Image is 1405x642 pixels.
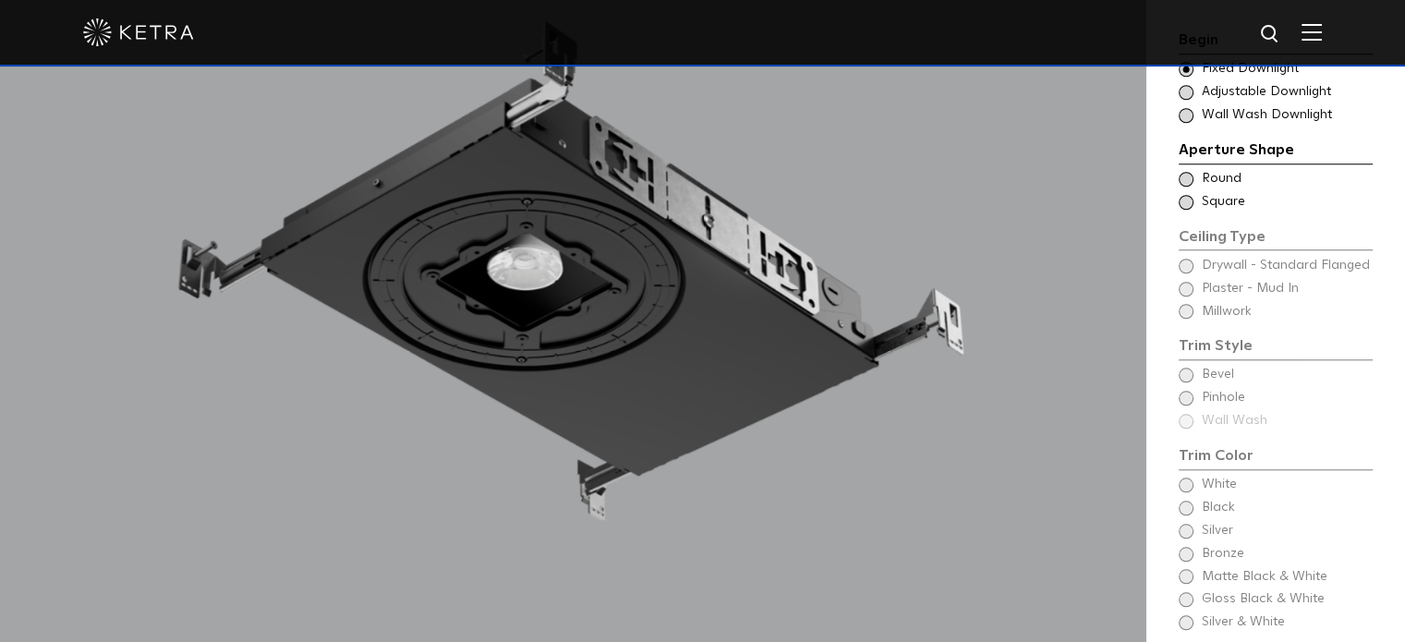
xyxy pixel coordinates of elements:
[1202,193,1371,212] span: Square
[1202,83,1371,102] span: Adjustable Downlight
[1302,23,1322,41] img: Hamburger%20Nav.svg
[1202,106,1371,125] span: Wall Wash Downlight
[1259,23,1282,46] img: search icon
[1202,170,1371,188] span: Round
[1202,60,1371,79] span: Fixed Downlight
[1179,139,1373,164] div: Aperture Shape
[83,18,194,46] img: ketra-logo-2019-white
